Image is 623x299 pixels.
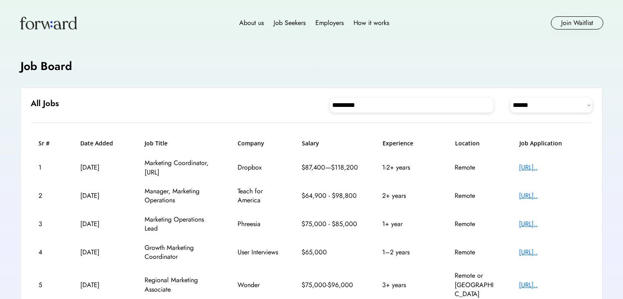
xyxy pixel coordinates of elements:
[39,163,57,172] div: 1
[80,139,121,147] h6: Date Added
[382,220,431,229] div: 1+ year
[239,18,264,28] div: About us
[519,139,585,147] h6: Job Application
[145,243,214,262] div: Growth Marketing Coordinator
[145,276,214,294] div: Regional Marketing Associate
[39,191,57,200] div: 2
[31,98,59,109] h6: All Jobs
[519,248,584,257] div: [URL]..
[145,215,214,233] div: Marketing Operations Lead
[145,139,168,147] h6: Job Title
[80,220,121,229] div: [DATE]
[301,163,359,172] div: $87,400—$118,200
[455,191,496,200] div: Remote
[39,281,57,290] div: 5
[519,163,584,172] div: [URL]..
[519,281,584,290] div: [URL]..
[39,248,57,257] div: 4
[353,18,389,28] div: How it works
[238,220,279,229] div: Phreesia
[238,187,279,205] div: Teach for America
[39,139,57,147] h6: Sr #
[519,220,584,229] div: [URL]..
[301,281,359,290] div: $75,000-$96,000
[80,163,121,172] div: [DATE]
[383,139,432,147] h6: Experience
[238,163,279,172] div: Dropbox
[382,248,431,257] div: 1–2 years
[80,248,121,257] div: [DATE]
[20,58,72,74] h4: Job Board
[551,16,603,29] button: Join Waitlist
[145,187,214,205] div: Manager, Marketing Operations
[80,281,121,290] div: [DATE]
[455,220,496,229] div: Remote
[455,248,496,257] div: Remote
[301,191,359,200] div: $64,900 - $98,800
[455,163,496,172] div: Remote
[20,16,77,29] img: Forward logo
[238,281,279,290] div: Wonder
[302,139,359,147] h6: Salary
[455,271,496,299] div: Remote or [GEOGRAPHIC_DATA]
[145,159,214,177] div: Marketing Coordinator, [URL]
[301,248,359,257] div: $65,000
[382,163,431,172] div: 1-2+ years
[80,191,121,200] div: [DATE]
[39,220,57,229] div: 3
[519,191,584,200] div: [URL]..
[274,18,306,28] div: Job Seekers
[455,139,496,147] h6: Location
[382,191,431,200] div: 2+ years
[238,248,279,257] div: User Interviews
[238,139,279,147] h6: Company
[301,220,359,229] div: $75,000 - $85,000
[315,18,344,28] div: Employers
[382,281,431,290] div: 3+ years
